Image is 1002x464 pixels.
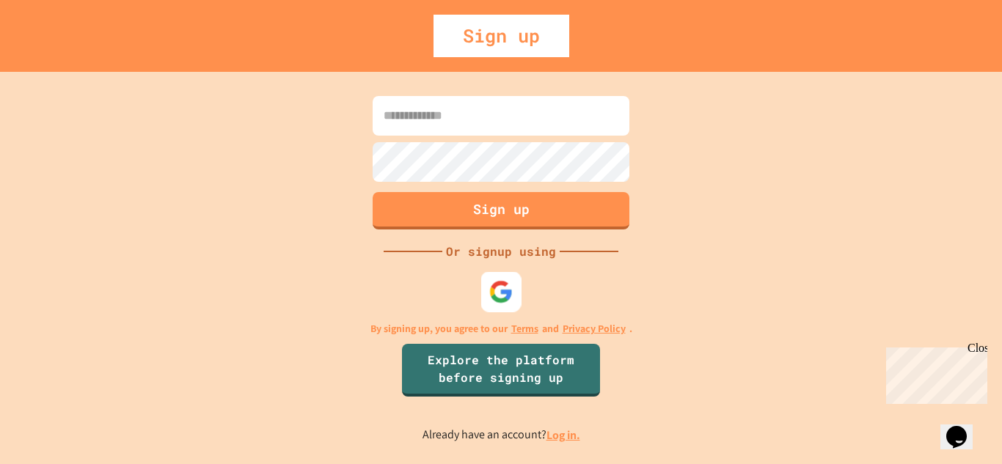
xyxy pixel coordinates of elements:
a: Explore the platform before signing up [402,344,600,397]
img: google-icon.svg [489,279,513,303]
a: Privacy Policy [563,321,626,336]
p: By signing up, you agree to our and . [370,321,632,336]
div: Sign up [434,15,569,57]
a: Terms [511,321,538,336]
div: Or signup using [442,243,560,260]
div: Chat with us now!Close [6,6,101,93]
iframe: chat widget [940,405,987,449]
iframe: chat widget [880,342,987,404]
p: Already have an account? [423,426,580,444]
button: Sign up [373,192,629,229]
a: Log in. [546,427,580,443]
